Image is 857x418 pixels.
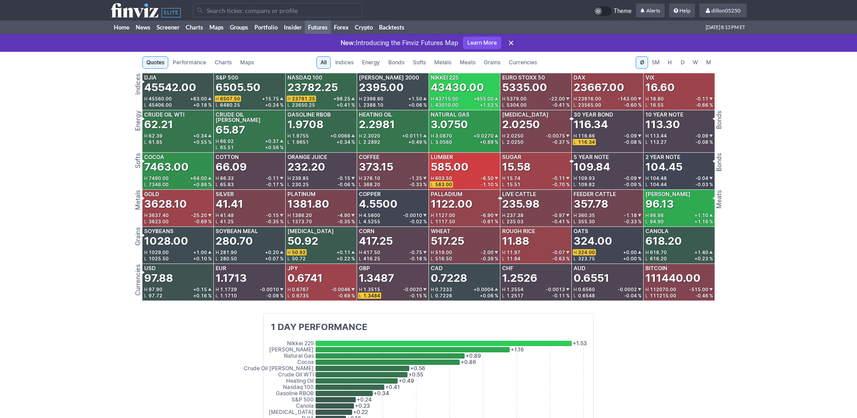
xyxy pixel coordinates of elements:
[502,103,507,107] span: L
[502,112,549,117] div: [MEDICAL_DATA]
[208,103,212,107] span: %
[169,56,210,69] a: Performance
[286,110,357,152] a: Gasoline RBOB1.9708H1.9755+0.0066L1.9651+0.34 %
[144,75,157,80] div: DJIA
[190,96,207,101] span: +83.00
[645,182,650,187] span: L
[409,182,427,187] div: -0.33
[460,58,475,67] span: Meats
[359,160,393,174] div: 373.15
[578,133,595,138] span: 116.66
[149,182,169,187] span: 7346.00
[144,96,149,101] span: H
[363,96,383,101] span: 2396.60
[363,176,380,181] span: 376.10
[692,58,699,67] span: W
[216,80,261,95] div: 6505.50
[144,103,149,107] span: L
[359,112,392,117] div: Heating Oil
[220,182,234,187] span: 65.83
[431,96,435,101] span: H
[359,140,363,144] span: L
[357,73,428,110] a: [PERSON_NAME] 20002395.00H2396.60+1.50L2388.10+0.06 %
[146,58,164,67] span: Quotes
[695,182,713,187] div: -0.03
[552,176,565,180] span: -0.11
[500,110,571,152] a: [MEDICAL_DATA]2.0250H2.0250-0.0075L2.0250-0.37 %
[220,145,234,150] span: 65.51
[507,182,520,187] span: 15.51
[154,21,183,34] a: Screener
[266,176,279,180] span: -0.11
[402,134,422,138] span: +0.0111
[507,139,524,145] span: 2.0250
[574,160,610,174] div: 109.84
[144,112,184,117] div: Crude Oil WTI
[495,140,498,144] span: %
[636,56,648,69] button: Ø
[292,176,309,181] span: 239.85
[408,140,427,144] div: +0.49
[149,96,172,101] span: 45560.00
[502,155,521,160] div: Sugar
[359,75,419,80] div: [PERSON_NAME] 2000
[211,56,236,69] a: Charts
[645,80,675,95] div: 16.60
[144,155,164,160] div: Cocoa
[292,133,309,138] span: 1.9755
[333,96,350,101] span: +98.25
[423,140,427,144] span: %
[552,103,570,107] div: -0.41
[435,133,452,138] span: 3.0870
[549,96,565,101] span: -22.00
[287,112,331,117] div: Gasoline RBOB
[351,182,355,187] span: %
[624,103,641,107] div: -0.60
[208,182,212,187] span: %
[645,96,650,101] span: H
[183,21,206,34] a: Charts
[287,176,292,180] span: H
[669,4,695,18] a: Help
[149,176,169,181] span: 7490.00
[644,153,715,189] a: 2 Year Note104.45H104.48-0.04L104.44-0.03 %
[695,103,713,107] div: -0.66
[435,182,452,187] span: 583.00
[193,3,362,17] input: Search
[645,176,650,180] span: H
[280,145,283,150] span: %
[359,176,363,180] span: H
[227,21,251,34] a: Groups
[652,58,660,67] span: 5M
[650,182,667,187] span: 104.44
[695,134,708,138] span: -0.09
[645,112,683,117] div: 10 Year Note
[359,80,404,95] div: 2395.00
[624,182,641,187] div: -0.09
[574,140,578,144] span: L
[316,56,331,69] a: All
[266,182,283,187] div: -0.17
[624,134,637,138] span: -0.09
[431,176,435,180] span: H
[481,176,494,180] span: -6.50
[638,182,641,187] span: %
[676,56,689,69] button: D
[502,160,531,174] div: 15.58
[262,96,279,101] span: +15.75
[650,102,664,108] span: 16.55
[705,58,711,67] span: M
[337,176,350,180] span: -0.15
[578,139,595,145] span: 116.34
[149,102,172,108] span: 45406.00
[509,58,537,67] span: Currencies
[265,139,279,143] span: +0.37
[650,96,664,101] span: 16.80
[574,134,578,138] span: H
[351,140,355,144] span: %
[337,103,355,107] div: +0.41
[190,176,207,180] span: +64.00
[216,75,238,80] div: S&P 500
[220,96,240,101] span: 6507.50
[574,117,608,132] div: 116.34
